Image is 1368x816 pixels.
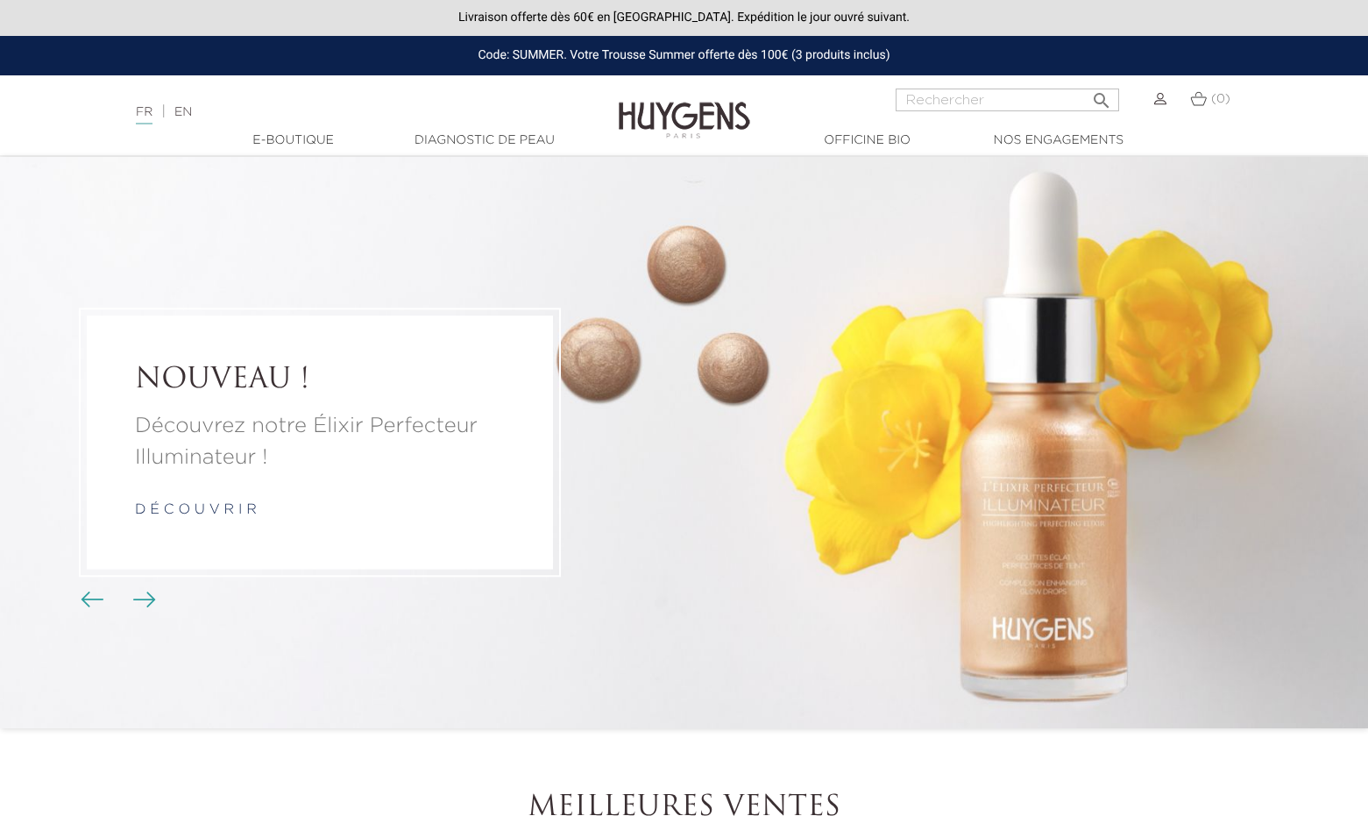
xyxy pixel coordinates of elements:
[971,131,1146,150] a: Nos engagements
[135,411,505,474] a: Découvrez notre Élixir Perfecteur Illuminateur !
[136,106,152,124] a: FR
[88,587,145,614] div: Boutons du carrousel
[127,102,556,123] div: |
[1091,85,1112,106] i: 
[397,131,572,150] a: Diagnostic de peau
[780,131,955,150] a: Officine Bio
[174,106,192,118] a: EN
[206,131,381,150] a: E-Boutique
[1211,93,1230,105] span: (0)
[135,504,257,518] a: d é c o u v r i r
[896,89,1119,111] input: Rechercher
[135,364,505,397] a: NOUVEAU !
[619,74,750,141] img: Huygens
[1086,83,1117,107] button: 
